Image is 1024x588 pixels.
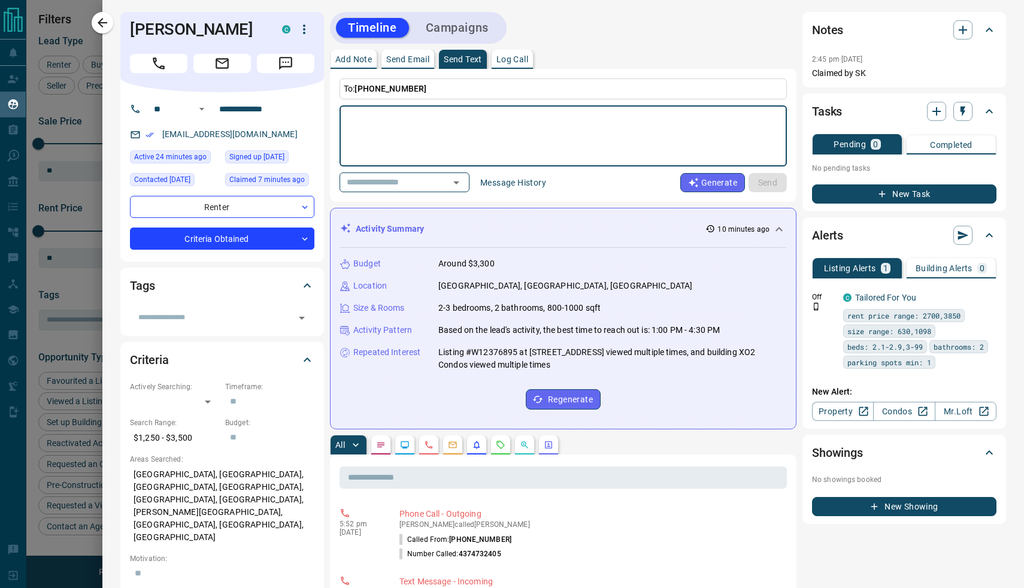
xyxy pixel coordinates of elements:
[934,341,984,353] span: bathrooms: 2
[916,264,973,272] p: Building Alerts
[812,226,843,245] h2: Alerts
[146,131,154,139] svg: Email Verified
[193,54,251,73] span: Email
[130,345,314,374] div: Criteria
[130,271,314,300] div: Tags
[130,454,314,465] p: Areas Searched:
[520,440,529,450] svg: Opportunities
[353,324,412,337] p: Activity Pattern
[883,264,888,272] p: 1
[340,528,381,537] p: [DATE]
[376,440,386,450] svg: Notes
[847,341,923,353] span: beds: 2.1-2.9,3-99
[438,302,601,314] p: 2-3 bedrooms, 2 bathrooms, 800-1000 sqft
[340,78,787,99] p: To:
[812,474,996,485] p: No showings booked
[438,280,692,292] p: [GEOGRAPHIC_DATA], [GEOGRAPHIC_DATA], [GEOGRAPHIC_DATA]
[935,402,996,421] a: Mr.Loft
[130,228,314,250] div: Criteria Obtained
[812,184,996,204] button: New Task
[134,174,190,186] span: Contacted [DATE]
[812,292,836,302] p: Off
[399,534,511,545] p: Called From:
[812,55,863,63] p: 2:45 pm [DATE]
[353,346,420,359] p: Repeated Interest
[855,293,916,302] a: Tailored For You
[980,264,984,272] p: 0
[130,173,219,190] div: Mon Aug 25 2025
[130,428,219,448] p: $1,250 - $3,500
[353,257,381,270] p: Budget
[282,25,290,34] div: condos.ca
[812,16,996,44] div: Notes
[134,151,207,163] span: Active 24 minutes ago
[812,97,996,126] div: Tasks
[399,508,782,520] p: Phone Call - Outgoing
[472,440,481,450] svg: Listing Alerts
[225,417,314,428] p: Budget:
[812,20,843,40] h2: Notes
[399,575,782,588] p: Text Message - Incoming
[229,151,284,163] span: Signed up [DATE]
[130,553,314,564] p: Motivation:
[847,310,961,322] span: rent price range: 2700,3850
[130,20,264,39] h1: [PERSON_NAME]
[812,159,996,177] p: No pending tasks
[340,218,786,240] div: Activity Summary10 minutes ago
[449,535,511,544] span: [PHONE_NUMBER]
[834,140,866,148] p: Pending
[353,280,387,292] p: Location
[812,102,842,121] h2: Tasks
[459,550,501,558] span: 4374732405
[293,310,310,326] button: Open
[843,293,852,302] div: condos.ca
[812,221,996,250] div: Alerts
[496,55,528,63] p: Log Call
[386,55,429,63] p: Send Email
[496,440,505,450] svg: Requests
[353,302,405,314] p: Size & Rooms
[130,276,154,295] h2: Tags
[680,173,745,192] button: Generate
[444,55,482,63] p: Send Text
[438,257,495,270] p: Around $3,300
[873,140,878,148] p: 0
[448,440,458,450] svg: Emails
[526,389,601,410] button: Regenerate
[812,497,996,516] button: New Showing
[400,440,410,450] svg: Lead Browsing Activity
[424,440,434,450] svg: Calls
[438,324,720,337] p: Based on the lead's activity, the best time to reach out is: 1:00 PM - 4:30 PM
[225,150,314,167] div: Thu Aug 21 2025
[812,443,863,462] h2: Showings
[336,18,409,38] button: Timeline
[225,173,314,190] div: Fri Sep 12 2025
[544,440,553,450] svg: Agent Actions
[340,520,381,528] p: 5:52 pm
[195,102,209,116] button: Open
[356,223,424,235] p: Activity Summary
[812,302,820,311] svg: Push Notification Only
[473,173,553,192] button: Message History
[130,54,187,73] span: Call
[130,150,219,167] div: Fri Sep 12 2025
[438,346,786,371] p: Listing #W12376895 at [STREET_ADDRESS] viewed multiple times, and building XO2 Condos viewed mult...
[335,55,372,63] p: Add Note
[448,174,465,191] button: Open
[824,264,876,272] p: Listing Alerts
[130,465,314,547] p: [GEOGRAPHIC_DATA], [GEOGRAPHIC_DATA], [GEOGRAPHIC_DATA], [GEOGRAPHIC_DATA], [GEOGRAPHIC_DATA], [G...
[812,67,996,80] p: Claimed by SK
[873,402,935,421] a: Condos
[130,381,219,392] p: Actively Searching:
[847,356,931,368] span: parking spots min: 1
[717,224,769,235] p: 10 minutes ago
[812,386,996,398] p: New Alert:
[130,417,219,428] p: Search Range:
[399,520,782,529] p: [PERSON_NAME] called [PERSON_NAME]
[335,441,345,449] p: All
[847,325,931,337] span: size range: 630,1098
[414,18,501,38] button: Campaigns
[130,196,314,218] div: Renter
[355,84,426,93] span: [PHONE_NUMBER]
[225,381,314,392] p: Timeframe:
